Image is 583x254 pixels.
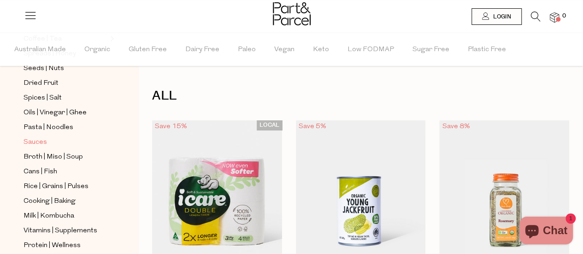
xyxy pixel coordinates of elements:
[24,136,107,148] a: Sauces
[274,34,294,66] span: Vegan
[296,120,329,133] div: Save 5%
[468,34,506,66] span: Plastic Free
[24,63,107,74] a: Seeds | Nuts
[24,225,97,236] span: Vitamins | Supplements
[24,181,107,192] a: Rice | Grains | Pulses
[491,13,511,21] span: Login
[24,166,107,177] a: Cans | Fish
[347,34,394,66] span: Low FODMAP
[24,196,76,207] span: Cooking | Baking
[14,34,66,66] span: Australian Made
[550,12,559,22] a: 0
[24,181,88,192] span: Rice | Grains | Pulses
[238,34,256,66] span: Paleo
[24,210,107,222] a: Milk | Kombucha
[439,120,472,133] div: Save 8%
[152,120,190,133] div: Save 15%
[129,34,167,66] span: Gluten Free
[185,34,219,66] span: Dairy Free
[24,107,107,118] a: Oils | Vinegar | Ghee
[24,107,87,118] span: Oils | Vinegar | Ghee
[412,34,449,66] span: Sugar Free
[24,122,107,133] a: Pasta | Noodles
[471,8,522,25] a: Login
[24,195,107,207] a: Cooking | Baking
[24,137,47,148] span: Sauces
[24,63,64,74] span: Seeds | Nuts
[517,217,576,247] inbox-online-store-chat: Shopify online store chat
[313,34,329,66] span: Keto
[24,225,107,236] a: Vitamins | Supplements
[273,2,311,25] img: Part&Parcel
[84,34,110,66] span: Organic
[257,120,282,130] span: LOCAL
[24,122,73,133] span: Pasta | Noodles
[24,152,83,163] span: Broth | Miso | Soup
[24,93,62,104] span: Spices | Salt
[24,77,107,89] a: Dried Fruit
[24,240,107,251] a: Protein | Wellness
[24,151,107,163] a: Broth | Miso | Soup
[152,85,569,106] h1: ALL
[560,12,568,20] span: 0
[24,166,57,177] span: Cans | Fish
[24,240,81,251] span: Protein | Wellness
[24,211,74,222] span: Milk | Kombucha
[24,78,59,89] span: Dried Fruit
[24,92,107,104] a: Spices | Salt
